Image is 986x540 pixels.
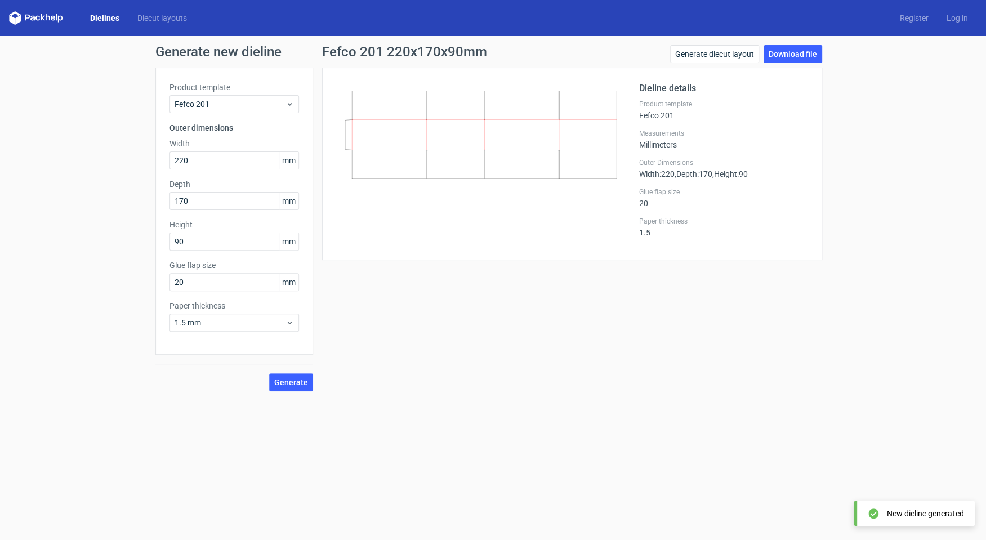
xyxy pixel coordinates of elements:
[269,373,313,391] button: Generate
[169,219,299,230] label: Height
[175,99,285,110] span: Fefco 201
[128,12,196,24] a: Diecut layouts
[175,317,285,328] span: 1.5 mm
[639,129,808,138] label: Measurements
[639,169,675,178] span: Width : 220
[639,158,808,167] label: Outer Dimensions
[155,45,831,59] h1: Generate new dieline
[169,260,299,271] label: Glue flap size
[675,169,712,178] span: , Depth : 170
[712,169,748,178] span: , Height : 90
[169,300,299,311] label: Paper thickness
[639,217,808,237] div: 1.5
[169,138,299,149] label: Width
[764,45,822,63] a: Download file
[279,233,298,250] span: mm
[81,12,128,24] a: Dielines
[279,274,298,291] span: mm
[279,193,298,209] span: mm
[639,129,808,149] div: Millimeters
[639,100,808,120] div: Fefco 201
[639,82,808,95] h2: Dieline details
[670,45,759,63] a: Generate diecut layout
[639,217,808,226] label: Paper thickness
[169,122,299,133] h3: Outer dimensions
[938,12,977,24] a: Log in
[322,45,487,59] h1: Fefco 201 220x170x90mm
[639,100,808,109] label: Product template
[169,178,299,190] label: Depth
[639,188,808,208] div: 20
[169,82,299,93] label: Product template
[279,152,298,169] span: mm
[274,378,308,386] span: Generate
[891,12,938,24] a: Register
[639,188,808,197] label: Glue flap size
[887,508,963,519] div: New dieline generated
